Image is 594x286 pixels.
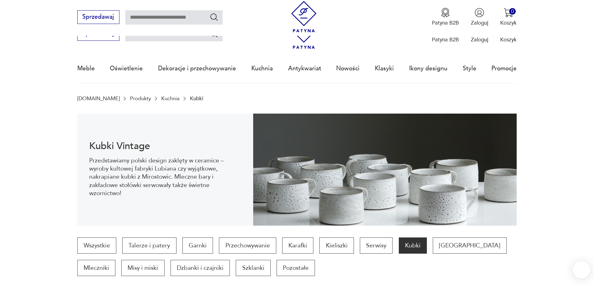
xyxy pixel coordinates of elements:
[110,54,143,83] a: Oświetlenie
[432,8,459,26] button: Patyna B2B
[190,96,203,101] p: Kubki
[399,237,427,254] a: Kubki
[77,237,116,254] a: Wszystkie
[409,54,447,83] a: Ikony designu
[360,237,393,254] a: Serwisy
[471,36,488,43] p: Zaloguj
[89,142,241,151] h1: Kubki Vintage
[210,12,219,21] button: Szukaj
[130,96,151,101] a: Produkty
[500,8,517,26] button: 0Koszyk
[432,36,459,43] p: Patyna B2B
[375,54,394,83] a: Klasyki
[77,32,119,37] a: Sprzedawaj
[504,8,513,17] img: Ikona koszyka
[288,1,320,32] img: Patyna - sklep z meblami i dekoracjami vintage
[500,36,517,43] p: Koszyk
[121,260,164,276] a: Misy i miski
[463,54,476,83] a: Style
[77,10,119,24] button: Sprzedawaj
[288,54,321,83] a: Antykwariat
[219,237,276,254] a: Przechowywanie
[161,96,180,101] a: Kuchnia
[336,54,360,83] a: Nowości
[432,8,459,26] a: Ikona medaluPatyna B2B
[253,114,517,226] img: c6889ce7cfaffc5c673006ca7561ba64.jpg
[210,29,219,38] button: Szukaj
[491,54,517,83] a: Promocje
[236,260,270,276] a: Szklanki
[182,237,213,254] a: Garnki
[471,8,488,26] button: Zaloguj
[319,237,354,254] a: Kieliszki
[509,8,516,15] div: 0
[77,260,115,276] a: Mleczniki
[277,260,315,276] a: Pozostałe
[471,19,488,26] p: Zaloguj
[433,237,506,254] a: [GEOGRAPHIC_DATA]
[251,54,273,83] a: Kuchnia
[77,15,119,20] a: Sprzedawaj
[475,8,484,17] img: Ikonka użytkownika
[122,237,176,254] a: Talerze i patery
[441,8,450,17] img: Ikona medalu
[77,96,120,101] a: [DOMAIN_NAME]
[171,260,230,276] a: Dzbanki i czajniki
[573,261,590,279] iframe: Smartsupp widget button
[89,157,241,198] p: Przedstawiamy polski design zaklęty w ceramice – wyroby kultowej fabryki Lubiana czy wyjątkowe, n...
[77,54,95,83] a: Meble
[500,19,517,26] p: Koszyk
[282,237,313,254] a: Karafki
[158,54,236,83] a: Dekoracje i przechowywanie
[432,19,459,26] p: Patyna B2B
